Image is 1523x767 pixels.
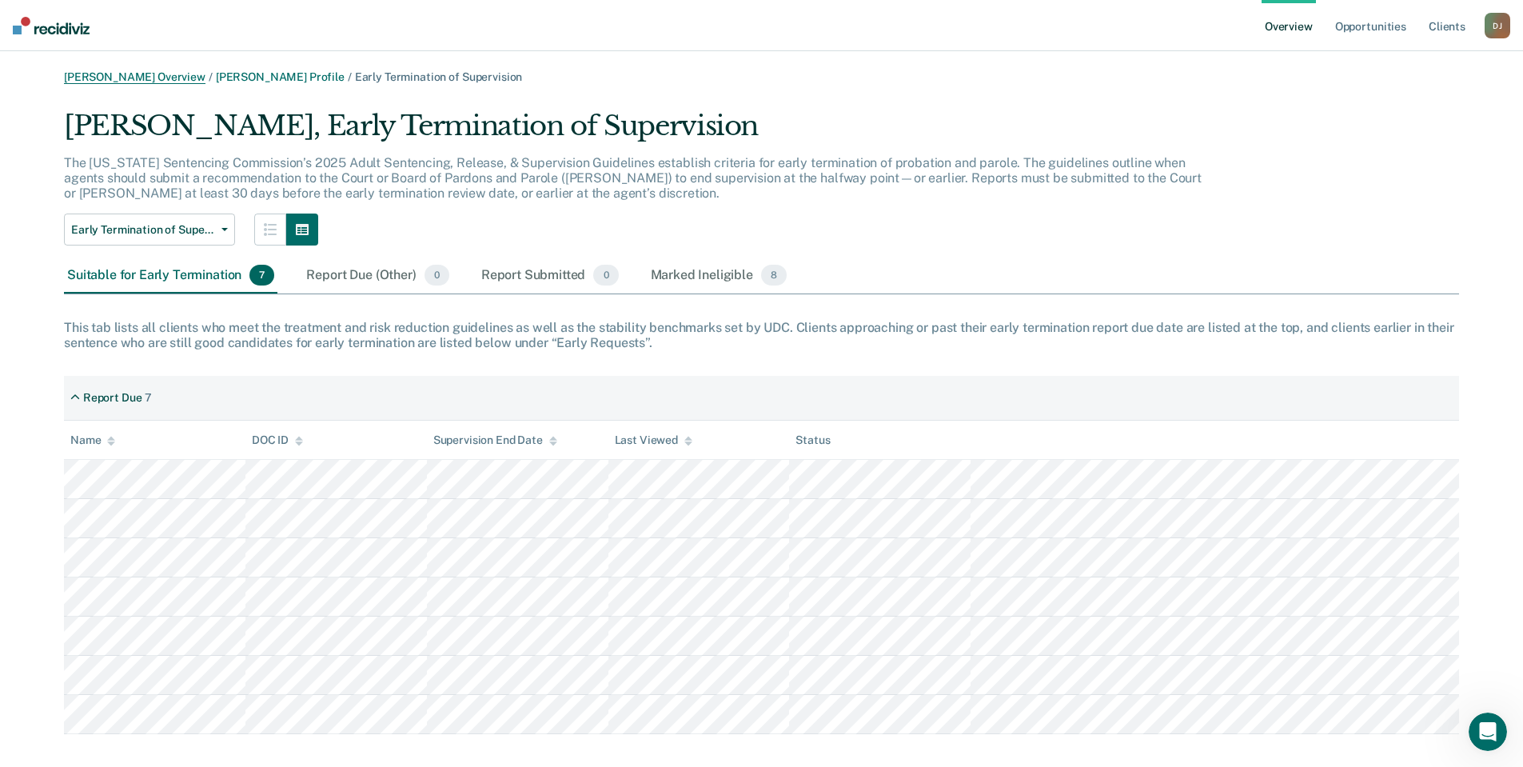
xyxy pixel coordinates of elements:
div: Last Viewed [615,433,692,447]
span: / [205,70,216,83]
a: [PERSON_NAME] Overview [64,70,205,84]
div: Report Due7 [64,385,158,411]
div: [PERSON_NAME], Early Termination of Supervision [64,110,1206,155]
div: Status [795,433,830,447]
div: Report Due [83,391,142,405]
div: Marked Ineligible8 [648,258,791,294]
span: 8 [761,265,787,286]
span: Early Termination of Supervision [355,70,523,83]
a: [PERSON_NAME] Profile [216,70,345,83]
div: Supervision End Date [433,433,557,447]
div: Report Submitted0 [478,258,622,294]
iframe: Intercom live chat [1469,713,1507,751]
button: Early Termination of Supervision [64,214,235,246]
span: / [345,70,355,83]
p: The [US_STATE] Sentencing Commission’s 2025 Adult Sentencing, Release, & Supervision Guidelines e... [64,155,1202,201]
span: 0 [425,265,449,286]
div: This tab lists all clients who meet the treatment and risk reduction guidelines as well as the st... [64,320,1459,350]
span: Early Termination of Supervision [71,223,215,237]
img: Recidiviz [13,17,90,34]
span: 0 [593,265,618,286]
button: DJ [1485,13,1510,38]
div: Name [70,433,115,447]
div: Suitable for Early Termination7 [64,258,277,294]
div: 7 [145,391,152,405]
span: 7 [249,265,274,286]
div: DOC ID [252,433,303,447]
div: Report Due (Other)0 [303,258,452,294]
div: D J [1485,13,1510,38]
